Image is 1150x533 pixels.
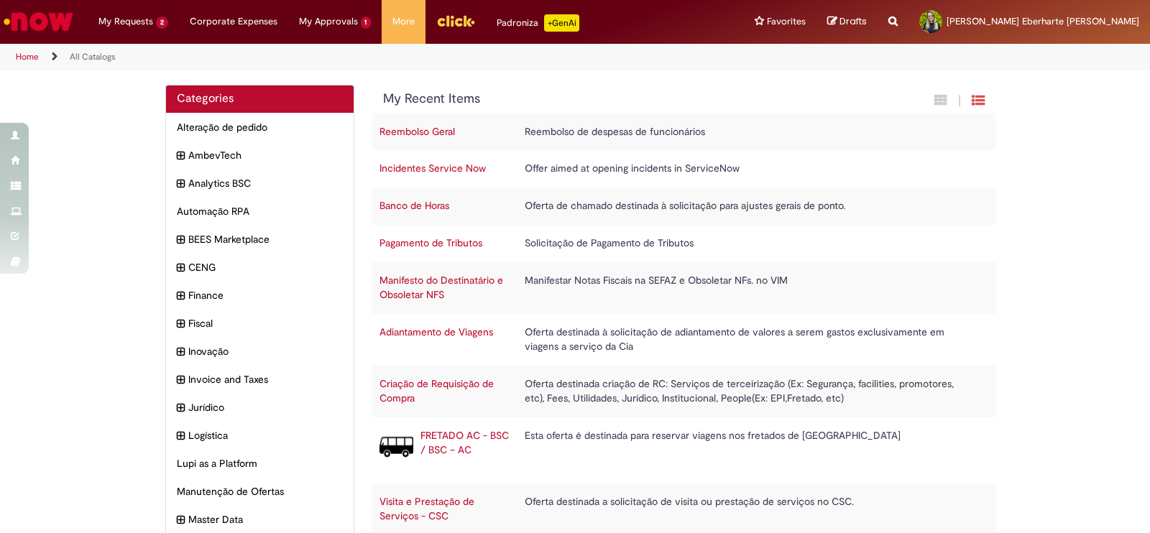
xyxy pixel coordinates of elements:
[972,93,985,107] i: Grid View
[379,325,493,338] a: Adiantamento de Viagens
[517,150,981,187] td: Offer aimed at opening incidents in ServiceNow
[177,512,185,528] i: expand category Master Data
[177,344,185,360] i: expand category Inovação
[188,176,343,190] span: Analytics BSC
[188,428,343,442] span: Logística
[372,314,996,366] tr: Adiantamento de Viagens Oferta destinada à solicitação de adiantamento de valores a serem gastos ...
[11,44,756,70] ul: Page breadcrumbs
[177,260,185,276] i: expand category CENG
[299,14,358,29] span: My Approvals
[177,120,343,134] span: Alteração de pedido
[166,225,354,254] div: expand category BEES Marketplace BEES Marketplace
[379,125,455,138] a: Reembolso Geral
[420,429,509,456] a: FRETADO AC - BSC / BSC – AC
[517,366,981,417] td: Oferta destinada criação de RC: Serviços de terceirização (Ex: Segurança, facilities, promotores,...
[947,15,1139,27] span: [PERSON_NAME] Eberharte [PERSON_NAME]
[166,309,354,338] div: expand category Fiscal Fiscal
[177,232,185,248] i: expand category BEES Marketplace
[379,429,413,465] img: FRETADO AC - BSC / BSC – AC
[361,17,372,29] span: 1
[827,15,867,29] a: Drafts
[767,14,806,29] span: Favorites
[188,148,343,162] span: AmbevTech
[379,377,494,404] a: Criação de Requisição de Compra
[517,262,981,314] td: Manifestar Notas Fiscais na SEFAZ e Obsoletar NFs. no VIM
[372,417,996,483] tr: FRETADO AC - BSC / BSC – AC FRETADO AC - BSC / BSC – AC Esta oferta é destinada para reservar via...
[177,372,185,388] i: expand category Invoice and Taxes
[166,365,354,394] div: expand category Invoice and Taxes Invoice and Taxes
[188,260,343,274] span: CENG
[166,421,354,450] div: expand category Logística Logística
[372,366,996,417] tr: Criação de Requisição de Compra Oferta destinada criação de RC: Serviços de terceirização (Ex: Se...
[372,225,996,262] tr: Pagamento de Tributos Solicitação de Pagamento de Tributos
[190,14,277,29] span: Corporate Expenses
[177,456,343,471] span: Lupi as a Platform
[392,14,415,29] span: More
[166,169,354,198] div: expand category Analytics BSC Analytics BSC
[372,150,996,187] tr: Incidentes Service Now Offer aimed at opening incidents in ServiceNow
[383,92,829,106] h1: {"description":"","title":"My Recent Items"} Category
[188,400,343,414] span: Jurídico
[934,93,947,107] i: Card View
[177,400,185,416] i: expand category Jurídico
[958,93,961,109] span: |
[177,288,185,304] i: expand category Finance
[517,314,981,366] td: Oferta destinada à solicitação de adiantamento de valores a serem gastos exclusivamente em viagen...
[166,253,354,282] div: expand category CENG CENG
[16,51,39,62] a: Home
[166,449,354,478] div: Lupi as a Platform
[188,512,343,527] span: Master Data
[166,113,354,142] div: Alteração de pedido
[177,316,185,332] i: expand category Fiscal
[544,14,579,32] p: +GenAi
[70,51,116,62] a: All Catalogs
[372,262,996,314] tr: Manifesto do Destinatário e Obsoletar NFS Manifestar Notas Fiscais na SEFAZ e Obsoletar NFs. no VIM
[188,232,343,246] span: BEES Marketplace
[177,428,185,444] i: expand category Logística
[156,17,168,29] span: 2
[436,10,475,32] img: click_logo_yellow_360x200.png
[379,199,449,212] a: Banco de Horas
[188,316,343,330] span: Fiscal
[379,495,474,522] a: Visita e Prestação de Serviços - CSC
[497,14,579,32] div: Padroniza
[98,14,153,29] span: My Requests
[517,225,981,262] td: Solicitação de Pagamento de Tributos
[166,141,354,170] div: expand category AmbevTech AmbevTech
[1,7,75,36] img: ServiceNow
[166,393,354,422] div: expand category Jurídico Jurídico
[166,337,354,366] div: expand category Inovação Inovação
[177,204,343,218] span: Automação RPA
[188,344,343,358] span: Inovação
[188,372,343,386] span: Invoice and Taxes
[517,417,981,483] td: Esta oferta é destinada para reservar viagens nos fretados de [GEOGRAPHIC_DATA]
[839,14,867,28] span: Drafts
[379,274,503,301] a: Manifesto do Destinatário e Obsoletar NFS
[372,113,996,151] tr: Reembolso Geral Reembolso de despesas de funcionários
[188,288,343,302] span: Finance
[379,162,486,175] a: Incidentes Service Now
[379,236,482,249] a: Pagamento de Tributos
[166,477,354,506] div: Manutenção de Ofertas
[177,93,343,106] h2: Categories
[177,484,343,499] span: Manutenção de Ofertas
[177,176,185,192] i: expand category Analytics BSC
[166,197,354,226] div: Automação RPA
[517,113,981,151] td: Reembolso de despesas de funcionários
[177,148,185,164] i: expand category AmbevTech
[517,187,981,225] td: Oferta de chamado destinada à solicitação para ajustes gerais de ponto.
[372,187,996,225] tr: Banco de Horas Oferta de chamado destinada à solicitação para ajustes gerais de ponto.
[166,281,354,310] div: expand category Finance Finance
